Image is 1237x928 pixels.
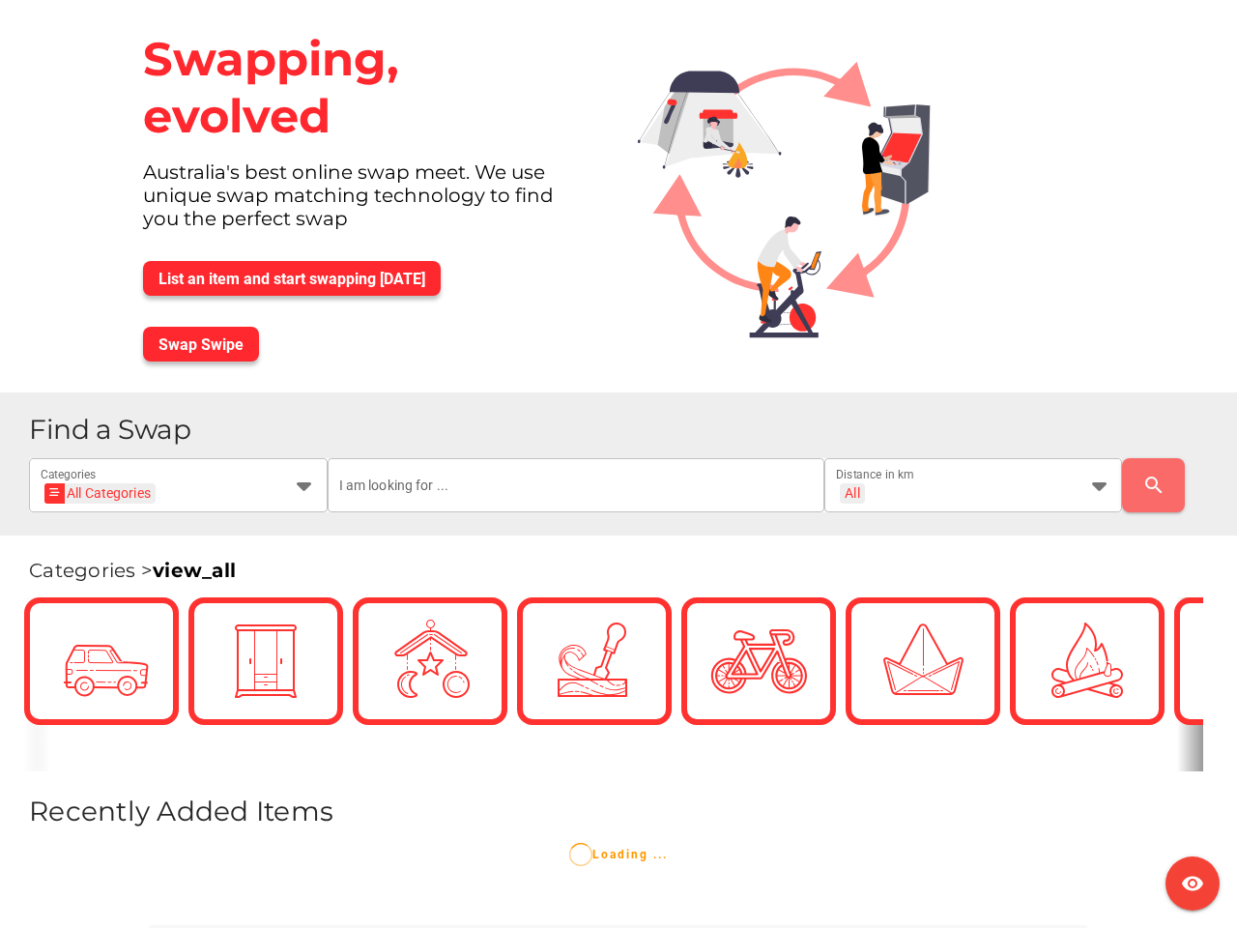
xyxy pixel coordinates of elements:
div: Swapping, evolved [128,15,607,160]
h1: Find a Swap [29,416,1222,444]
button: List an item and start swapping [DATE] [143,261,441,296]
span: Swap Swipe [158,335,244,354]
div: All Categories [50,483,151,504]
span: List an item and start swapping [DATE] [158,270,425,288]
i: visibility [1181,872,1204,895]
button: Swap Swipe [143,327,259,362]
i: search [1142,474,1165,497]
span: Recently Added Items [29,795,333,827]
div: All [845,484,859,502]
a: view_all [153,559,236,582]
span: Categories > [29,559,236,582]
input: I am looking for ... [339,458,813,512]
span: Loading ... [569,848,668,861]
div: Australia's best online swap meet. We use unique swap matching technology to find you the perfect... [128,160,607,246]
